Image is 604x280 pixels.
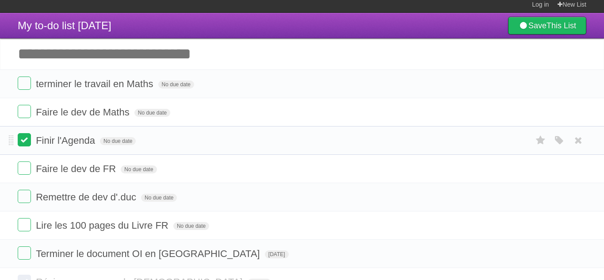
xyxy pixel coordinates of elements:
b: This List [547,21,576,30]
label: Star task [532,133,549,148]
span: Remettre de dev d'.duc [36,192,138,203]
a: SaveThis List [508,17,586,35]
span: Lire les 100 pages du Livre FR [36,220,171,231]
span: Faire le dev de Maths [36,107,132,118]
span: My to-do list [DATE] [18,19,111,31]
span: No due date [141,194,177,202]
label: Done [18,77,31,90]
label: Done [18,218,31,231]
label: Done [18,190,31,203]
span: terminer le travail en Maths [36,78,155,89]
label: Done [18,161,31,175]
span: Terminer le document OI en [GEOGRAPHIC_DATA] [36,248,262,259]
label: Done [18,246,31,260]
span: No due date [158,81,194,88]
label: Done [18,133,31,146]
span: No due date [134,109,170,117]
label: Done [18,105,31,118]
span: Finir l'Agenda [36,135,97,146]
span: No due date [173,222,209,230]
span: No due date [100,137,136,145]
span: Faire le dev de FR [36,163,118,174]
span: No due date [121,165,157,173]
span: [DATE] [265,250,289,258]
